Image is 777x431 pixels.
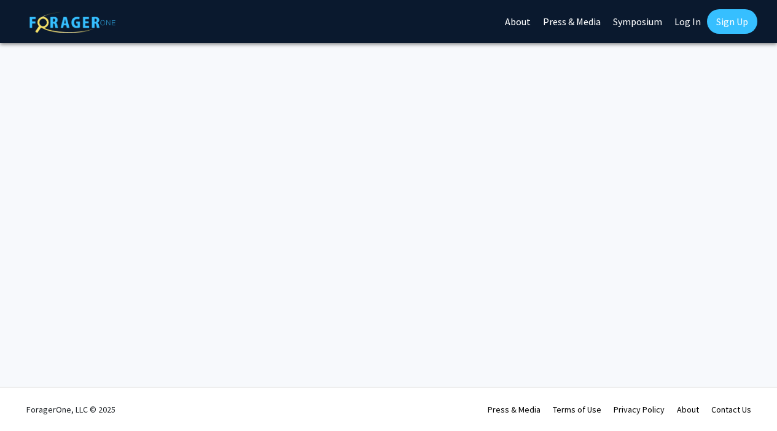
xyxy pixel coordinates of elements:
div: ForagerOne, LLC © 2025 [26,388,115,431]
img: ForagerOne Logo [29,12,115,33]
a: Privacy Policy [614,404,665,415]
a: Contact Us [711,404,751,415]
a: Press & Media [488,404,541,415]
a: Terms of Use [553,404,601,415]
a: About [677,404,699,415]
a: Sign Up [707,9,757,34]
